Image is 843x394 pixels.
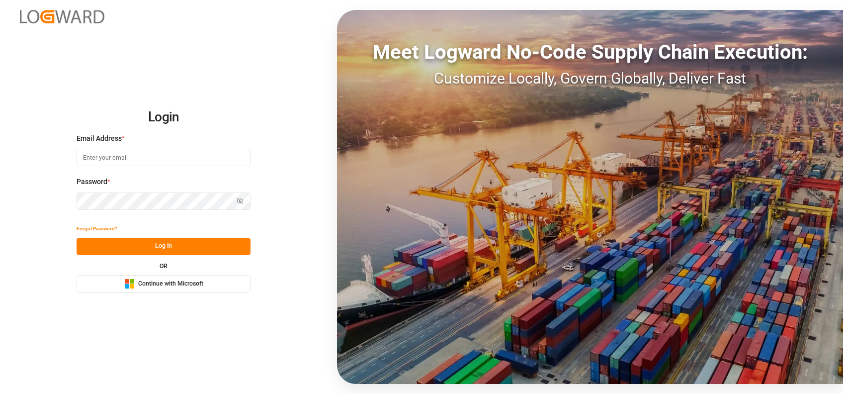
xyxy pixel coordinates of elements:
[77,177,107,187] span: Password
[77,220,117,238] button: Forgot Password?
[160,263,168,269] small: OR
[337,67,843,90] div: Customize Locally, Govern Globally, Deliver Fast
[138,280,203,289] span: Continue with Microsoft
[77,133,122,144] span: Email Address
[337,37,843,67] div: Meet Logward No-Code Supply Chain Execution:
[77,149,251,166] input: Enter your email
[77,275,251,293] button: Continue with Microsoft
[20,10,104,23] img: Logward_new_orange.png
[77,101,251,133] h2: Login
[77,238,251,255] button: Log In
